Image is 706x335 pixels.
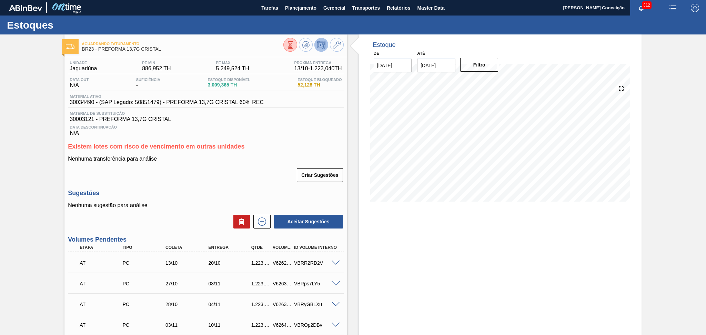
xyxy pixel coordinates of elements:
[292,281,341,286] div: VBRps7LY5
[164,260,212,266] div: 13/10/2025
[70,65,97,72] span: Jaguariúna
[271,260,293,266] div: V626262
[121,260,169,266] div: Pedido de Compra
[250,322,272,328] div: 1.223,040
[271,281,293,286] div: V626391
[352,4,380,12] span: Transportes
[297,168,343,182] button: Criar Sugestões
[142,61,171,65] span: PE MIN
[297,82,342,88] span: 52,128 TH
[374,51,380,56] label: De
[374,59,412,72] input: dd/mm/yyyy
[206,281,255,286] div: 03/11/2025
[314,38,328,52] button: Desprogramar Estoque
[80,260,124,266] p: AT
[206,322,255,328] div: 10/11/2025
[283,38,297,52] button: Visão Geral dos Estoques
[323,4,345,12] span: Gerencial
[68,202,343,209] p: Nenhuma sugestão para análise
[250,281,272,286] div: 1.223,040
[68,190,343,197] h3: Sugestões
[82,47,283,52] span: BR23 - PREFORMA 13,7G CRISTAL
[274,215,343,229] button: Aceitar Sugestões
[417,4,444,12] span: Master Data
[70,61,97,65] span: Unidade
[82,42,283,46] span: Aguardando Faturamento
[292,322,341,328] div: VBROp2DBv
[66,44,74,49] img: Ícone
[216,61,249,65] span: PE MAX
[294,61,342,65] span: Próxima Entrega
[250,302,272,307] div: 1.223,040
[142,65,171,72] span: 886,952 TH
[80,302,124,307] p: AT
[642,1,652,9] span: 312
[68,122,343,136] div: N/A
[121,281,169,286] div: Pedido de Compra
[78,245,126,250] div: Etapa
[208,78,250,82] span: Estoque Disponível
[250,215,271,229] div: Nova sugestão
[136,78,160,82] span: Suficiência
[285,4,316,12] span: Planejamento
[669,4,677,12] img: userActions
[373,41,396,49] div: Estoque
[70,111,342,115] span: Material de Substituição
[271,302,293,307] div: V626392
[68,156,343,162] p: Nenhuma transferência para análise
[299,38,313,52] button: Atualizar Gráfico
[460,58,498,72] button: Filtro
[68,143,244,150] span: Existem lotes com risco de vencimento em outras unidades
[68,236,343,243] h3: Volumes Pendentes
[70,78,89,82] span: Data out
[164,322,212,328] div: 03/11/2025
[70,116,342,122] span: 30003121 - PREFORMA 13,7G CRISTAL
[206,260,255,266] div: 20/10/2025
[417,59,455,72] input: dd/mm/yyyy
[164,302,212,307] div: 28/10/2025
[9,5,42,11] img: TNhmsLtSVTkK8tSr43FrP2fwEKptu5GPRR3wAAAABJRU5ErkJggg==
[261,4,278,12] span: Tarefas
[206,245,255,250] div: Entrega
[271,214,344,229] div: Aceitar Sugestões
[691,4,699,12] img: Logout
[70,94,264,99] span: Material ativo
[134,78,162,89] div: -
[230,215,250,229] div: Excluir Sugestões
[68,78,90,89] div: N/A
[121,322,169,328] div: Pedido de Compra
[80,322,124,328] p: AT
[78,297,126,312] div: Aguardando Informações de Transporte
[250,260,272,266] div: 1.223,040
[292,245,341,250] div: Id Volume Interno
[121,245,169,250] div: Tipo
[271,322,293,328] div: V626472
[330,38,344,52] button: Ir ao Master Data / Geral
[206,302,255,307] div: 04/11/2025
[208,82,250,88] span: 3.009,365 TH
[271,245,293,250] div: Volume Portal
[80,281,124,286] p: AT
[216,65,249,72] span: 5.249,524 TH
[297,167,343,183] div: Criar Sugestões
[292,260,341,266] div: VBRR2RD2V
[297,78,342,82] span: Estoque Bloqueado
[417,51,425,56] label: Até
[78,255,126,271] div: Aguardando Informações de Transporte
[630,3,652,13] button: Notificações
[387,4,410,12] span: Relatórios
[292,302,341,307] div: VBRyGBLXu
[164,245,212,250] div: Coleta
[294,65,342,72] span: 13/10 - 1.223,040 TH
[121,302,169,307] div: Pedido de Compra
[78,276,126,291] div: Aguardando Informações de Transporte
[70,99,264,105] span: 30034490 - (SAP Legado: 50851479) - PREFORMA 13,7G CRISTAL 60% REC
[7,21,129,29] h1: Estoques
[250,245,272,250] div: Qtde
[164,281,212,286] div: 27/10/2025
[70,125,342,129] span: Data Descontinuação
[78,317,126,333] div: Aguardando Informações de Transporte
